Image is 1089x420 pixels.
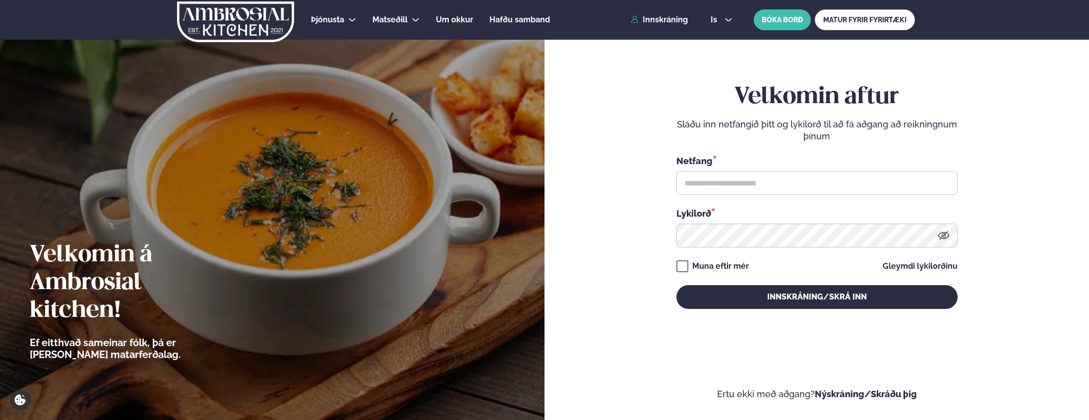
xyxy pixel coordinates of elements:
a: Nýskráning/Skráðu þig [815,389,917,399]
span: is [711,16,720,24]
a: Hafðu samband [489,14,550,26]
span: Matseðill [372,15,408,24]
button: Innskráning/Skrá inn [676,285,958,309]
span: Hafðu samband [489,15,550,24]
span: Um okkur [436,15,473,24]
a: Cookie settings [10,390,30,410]
a: Þjónusta [311,14,344,26]
p: Ertu ekki með aðgang? [574,388,1059,400]
span: Þjónusta [311,15,344,24]
a: Um okkur [436,14,473,26]
img: logo [177,1,295,42]
p: Sláðu inn netfangið þitt og lykilorð til að fá aðgang að reikningnum þínum [676,119,958,142]
button: is [703,16,740,24]
a: Matseðill [372,14,408,26]
h2: Velkomin aftur [676,83,958,111]
div: Lykilorð [676,207,958,220]
div: Netfang [676,154,958,167]
button: BÓKA BORÐ [754,9,811,30]
a: Innskráning [631,15,688,24]
h2: Velkomin á Ambrosial kitchen! [30,241,236,325]
p: Ef eitthvað sameinar fólk, þá er [PERSON_NAME] matarferðalag. [30,337,236,360]
a: Gleymdi lykilorðinu [883,262,958,270]
a: MATUR FYRIR FYRIRTÆKI [815,9,915,30]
